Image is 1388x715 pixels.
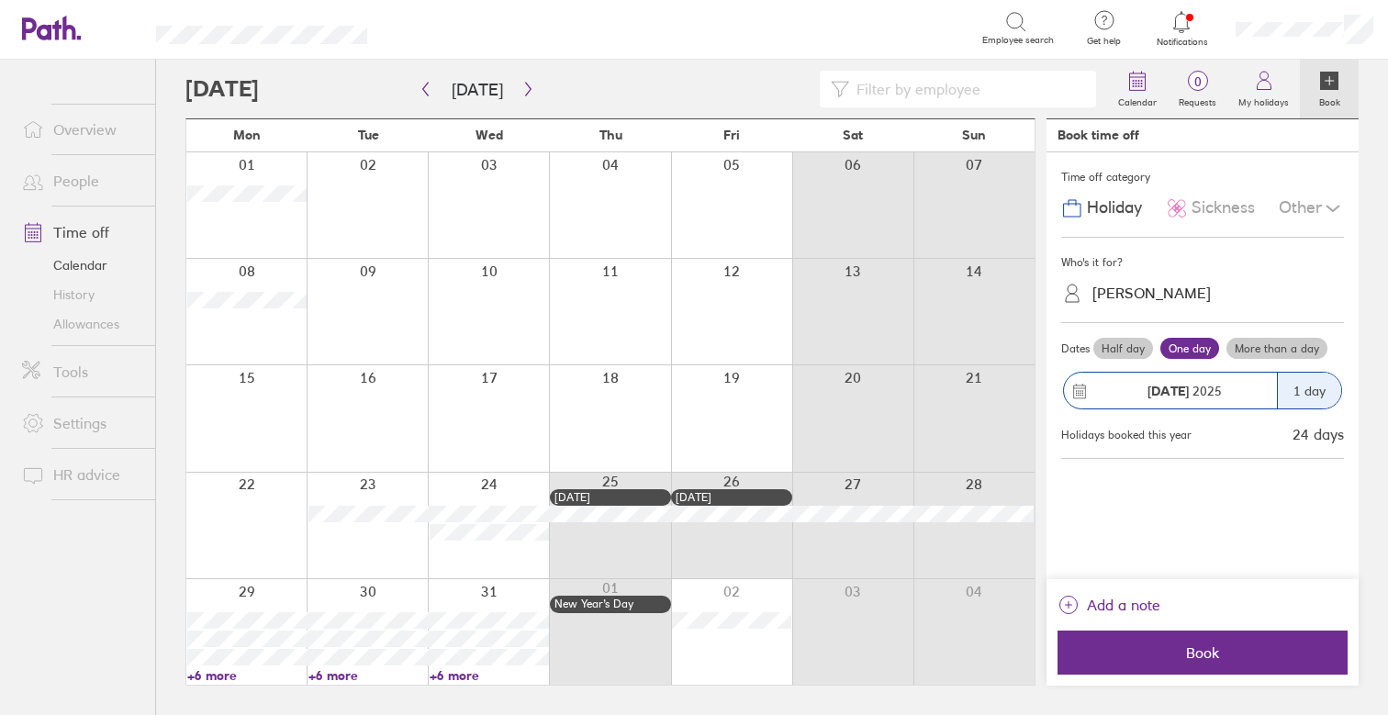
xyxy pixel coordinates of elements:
label: Half day [1093,338,1153,360]
a: Calendar [1107,60,1168,118]
div: Who's it for? [1061,249,1344,276]
a: +6 more [430,667,549,684]
span: Dates [1061,342,1090,355]
a: +6 more [308,667,428,684]
div: 1 day [1277,373,1341,408]
button: [DATE] [437,74,518,105]
span: Sun [962,128,986,142]
span: Fri [723,128,740,142]
span: Employee search [982,35,1054,46]
div: Holidays booked this year [1061,429,1192,441]
label: Book [1308,92,1351,108]
a: Allowances [7,309,155,339]
a: My holidays [1227,60,1300,118]
a: Settings [7,405,155,441]
strong: [DATE] [1147,383,1189,399]
div: Time off category [1061,163,1344,191]
label: One day [1160,338,1219,360]
span: Wed [476,128,503,142]
button: Add a note [1058,590,1160,620]
input: Filter by employee [849,72,1085,106]
div: [DATE] [676,491,788,504]
span: 0 [1168,74,1227,89]
div: New Year’s Day [554,598,666,610]
a: History [7,280,155,309]
a: Tools [7,353,155,390]
label: Calendar [1107,92,1168,108]
span: Sat [843,128,863,142]
div: Other [1279,191,1344,226]
span: Thu [599,128,622,142]
label: Requests [1168,92,1227,108]
a: Time off [7,214,155,251]
a: Calendar [7,251,155,280]
span: Holiday [1087,198,1142,218]
button: Book [1058,631,1348,675]
a: +6 more [187,667,307,684]
span: Sickness [1192,198,1255,218]
label: More than a day [1226,338,1327,360]
div: Search [417,19,464,36]
a: People [7,162,155,199]
label: My holidays [1227,92,1300,108]
a: HR advice [7,456,155,493]
a: Overview [7,111,155,148]
span: Add a note [1087,590,1160,620]
a: 0Requests [1168,60,1227,118]
div: Book time off [1058,128,1139,142]
div: [PERSON_NAME] [1092,285,1211,302]
a: Notifications [1152,9,1212,48]
span: Get help [1074,36,1134,47]
span: Notifications [1152,37,1212,48]
span: Book [1070,644,1335,661]
div: [DATE] [554,491,666,504]
div: 24 days [1293,426,1344,442]
span: Mon [233,128,261,142]
span: Tue [358,128,379,142]
span: 2025 [1147,384,1222,398]
a: Book [1300,60,1359,118]
button: [DATE] 20251 day [1061,363,1344,419]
